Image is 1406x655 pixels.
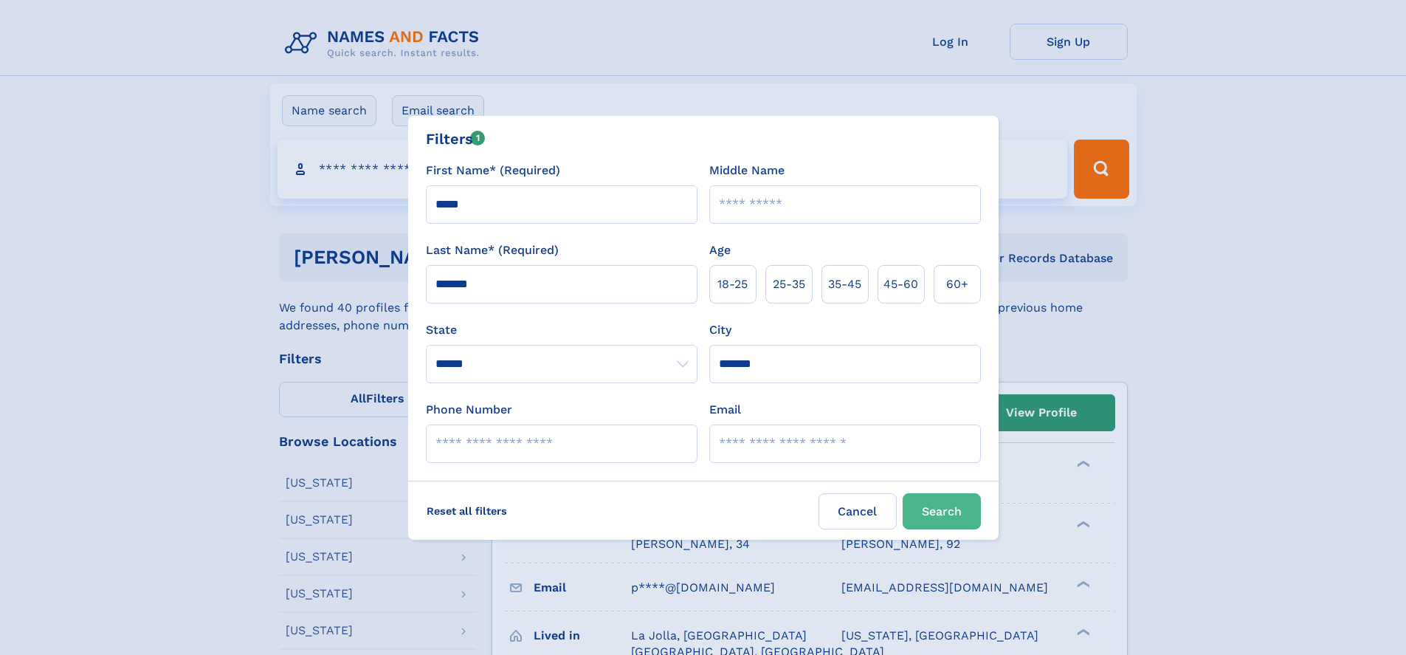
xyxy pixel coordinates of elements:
label: City [709,321,731,339]
label: Last Name* (Required) [426,241,559,259]
span: 35‑45 [828,275,861,293]
span: 25‑35 [773,275,805,293]
label: Email [709,401,741,419]
span: 18‑25 [717,275,748,293]
label: Phone Number [426,401,512,419]
label: Cancel [819,493,897,529]
span: 45‑60 [883,275,918,293]
label: First Name* (Required) [426,162,560,179]
label: Middle Name [709,162,785,179]
div: Filters [426,128,486,150]
label: Reset all filters [417,493,517,529]
label: Age [709,241,731,259]
span: 60+ [946,275,968,293]
label: State [426,321,697,339]
button: Search [903,493,981,529]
